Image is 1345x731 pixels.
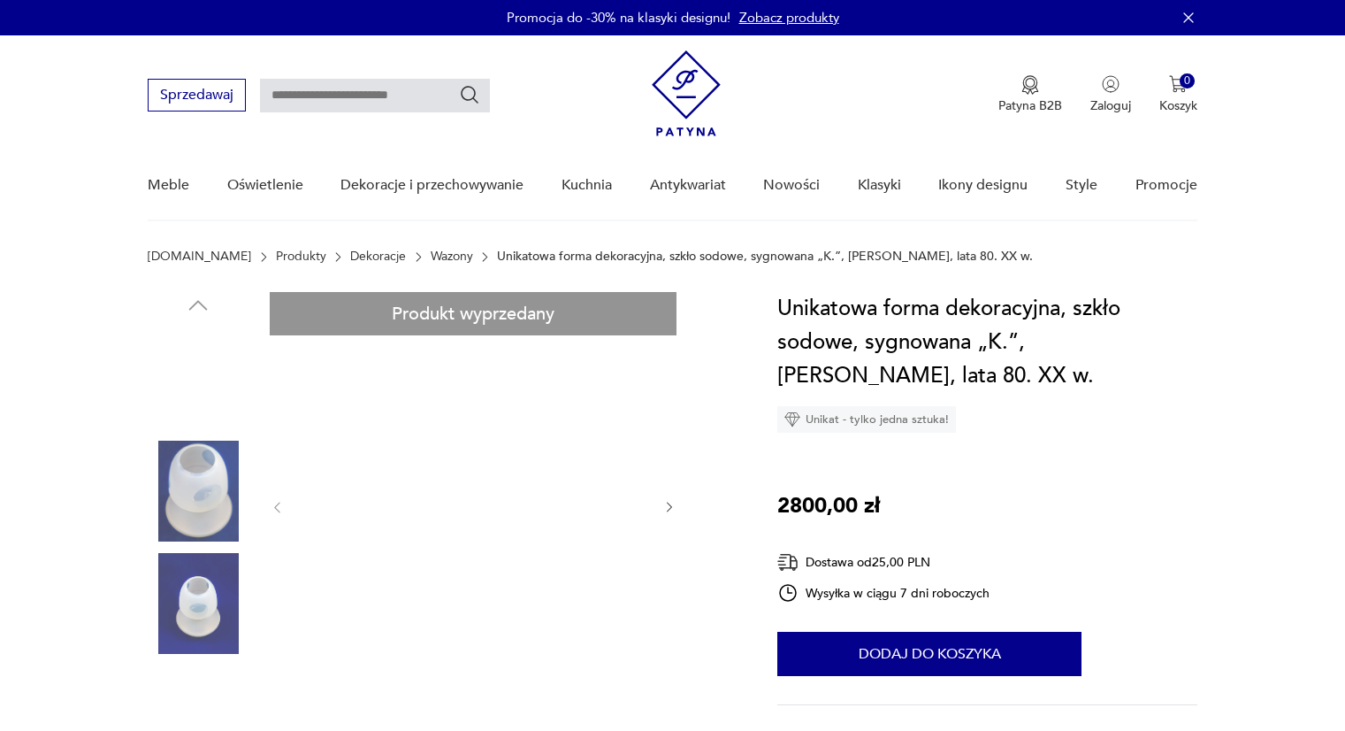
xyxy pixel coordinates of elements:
[1066,151,1097,219] a: Style
[497,250,1033,264] p: Unikatowa forma dekoracyjna, szkło sodowe, sygnowana „K.”, [PERSON_NAME], lata 80. XX w.
[340,151,523,219] a: Dekoracje i przechowywanie
[148,250,251,264] a: [DOMAIN_NAME]
[739,9,839,27] a: Zobacz produkty
[938,151,1028,219] a: Ikony designu
[1180,73,1195,88] div: 0
[1159,75,1197,114] button: 0Koszyk
[459,84,480,105] button: Szukaj
[777,582,990,604] div: Wysyłka w ciągu 7 dni roboczych
[858,151,901,219] a: Klasyki
[431,250,473,264] a: Wazony
[650,151,726,219] a: Antykwariat
[784,412,800,427] img: Ikona diamentu
[562,151,612,219] a: Kuchnia
[777,632,1081,676] button: Dodaj do koszyka
[998,75,1062,114] a: Ikona medaluPatyna B2B
[148,79,246,112] button: Sprzedawaj
[1102,75,1120,93] img: Ikonka użytkownika
[350,250,406,264] a: Dekoracje
[1169,75,1187,93] img: Ikona koszyka
[148,327,248,428] img: Zdjęcie produktu Unikatowa forma dekoracyjna, szkło sodowe, sygnowana „K.”, Ireneusz Kiziński, la...
[777,489,880,523] p: 2800,00 zł
[763,151,820,219] a: Nowości
[276,250,326,264] a: Produkty
[148,90,246,103] a: Sprzedawaj
[1090,97,1131,114] p: Zaloguj
[227,151,303,219] a: Oświetlenie
[302,292,644,719] img: Zdjęcie produktu Unikatowa forma dekoracyjna, szkło sodowe, sygnowana „K.”, Ireneusz Kiziński, la...
[777,551,990,573] div: Dostawa od 25,00 PLN
[1021,75,1039,95] img: Ikona medalu
[148,441,248,542] img: Zdjęcie produktu Unikatowa forma dekoracyjna, szkło sodowe, sygnowana „K.”, Ireneusz Kiziński, la...
[777,551,799,573] img: Ikona dostawy
[507,9,730,27] p: Promocja do -30% na klasyki designu!
[148,553,248,654] img: Zdjęcie produktu Unikatowa forma dekoracyjna, szkło sodowe, sygnowana „K.”, Ireneusz Kiziński, la...
[998,75,1062,114] button: Patyna B2B
[998,97,1062,114] p: Patyna B2B
[777,292,1197,393] h1: Unikatowa forma dekoracyjna, szkło sodowe, sygnowana „K.”, [PERSON_NAME], lata 80. XX w.
[1135,151,1197,219] a: Promocje
[652,50,721,136] img: Patyna - sklep z meblami i dekoracjami vintage
[270,292,676,335] div: Produkt wyprzedany
[777,406,956,433] div: Unikat - tylko jedna sztuka!
[1090,75,1131,114] button: Zaloguj
[148,151,189,219] a: Meble
[1159,97,1197,114] p: Koszyk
